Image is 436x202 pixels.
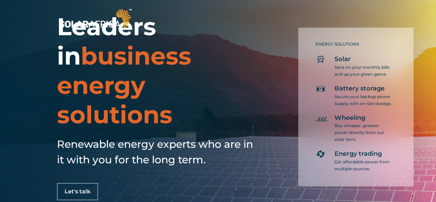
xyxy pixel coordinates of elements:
[57,12,257,129] h1: Leaders in
[335,64,393,78] p: Save on your monthly bills and up your green game.
[57,41,191,129] span: business energy solutions
[335,150,382,158] span: Energy trading
[57,183,98,200] a: Let's talk
[335,158,393,172] p: Get affordable power from multiple sources.
[335,55,351,64] span: Solar
[335,114,365,122] span: Wheeling
[316,42,393,47] h5: ENERGY SOLUTIONS
[57,136,257,167] h5: Renewable energy experts who are in it with you for the long term.
[65,189,90,194] span: Let's talk
[335,122,393,143] p: Buy cheaper, greener power directly from our solar farm.
[335,85,385,93] span: Battery storage
[335,93,393,107] p: Secure your backup power supply with on-site storage.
